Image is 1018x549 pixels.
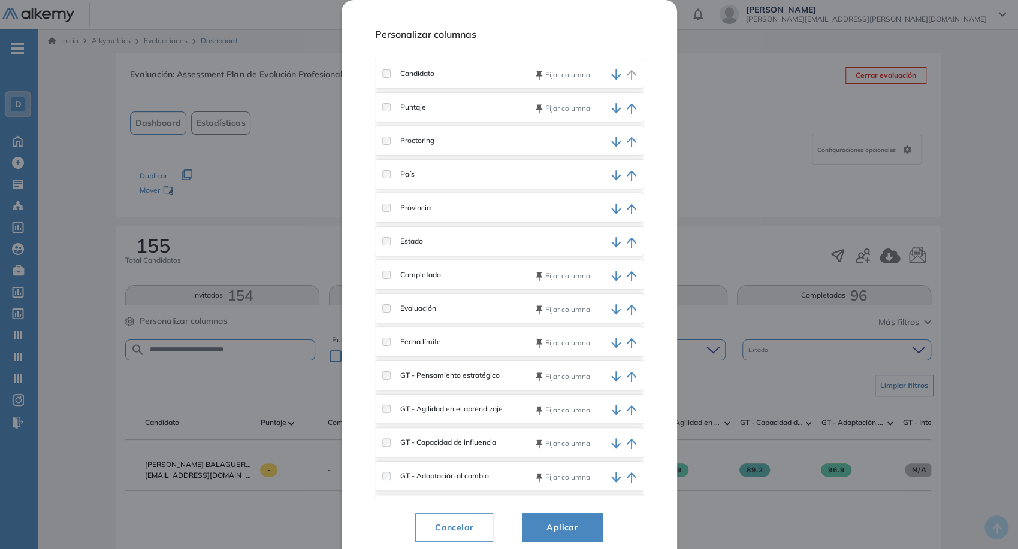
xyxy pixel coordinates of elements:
h1: Personalizar columnas [375,29,644,54]
label: Completado [391,269,441,280]
button: Fijar columna [536,271,590,281]
button: Fijar columna [536,103,590,114]
button: Fijar columna [536,338,590,348]
label: País [391,169,415,180]
span: Cancelar [425,520,483,535]
label: GT - Pensamiento estratégico [391,370,500,381]
button: Fijar columna [536,472,590,483]
span: Aplicar [537,520,588,535]
label: GT - Adaptación al cambio [391,471,489,481]
label: Provincia [391,202,431,213]
button: Fijar columna [536,371,590,382]
label: Fecha límite [391,336,441,347]
label: Candidato [391,68,434,79]
button: Fijar columna [536,69,590,80]
label: GT - Capacidad de influencia [391,437,496,448]
button: Fijar columna [536,438,590,449]
button: Aplicar [522,513,603,542]
label: Estado [391,236,423,247]
label: Puntaje [391,102,426,113]
label: Proctoring [391,135,434,146]
button: Fijar columna [536,405,590,415]
button: Cancelar [415,513,493,542]
label: GT - Agilidad en el aprendizaje [391,404,503,414]
button: Fijar columna [536,304,590,315]
label: Evaluación [391,303,436,314]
